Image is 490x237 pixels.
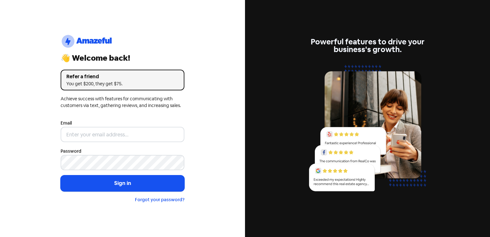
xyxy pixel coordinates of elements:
[61,127,184,142] input: Enter your email address...
[61,175,184,191] button: Sign in
[306,38,429,53] div: Powerful features to drive your business's growth.
[66,73,179,80] div: Refer a friend
[61,54,184,62] div: 👋 Welcome back!
[61,148,81,155] label: Password
[306,61,429,199] img: reviews
[66,80,179,87] div: You get $200, they get $75.
[61,96,184,109] div: Achieve success with features for communicating with customers via text, gathering reviews, and i...
[135,197,184,203] a: Forgot your password?
[61,120,72,126] label: Email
